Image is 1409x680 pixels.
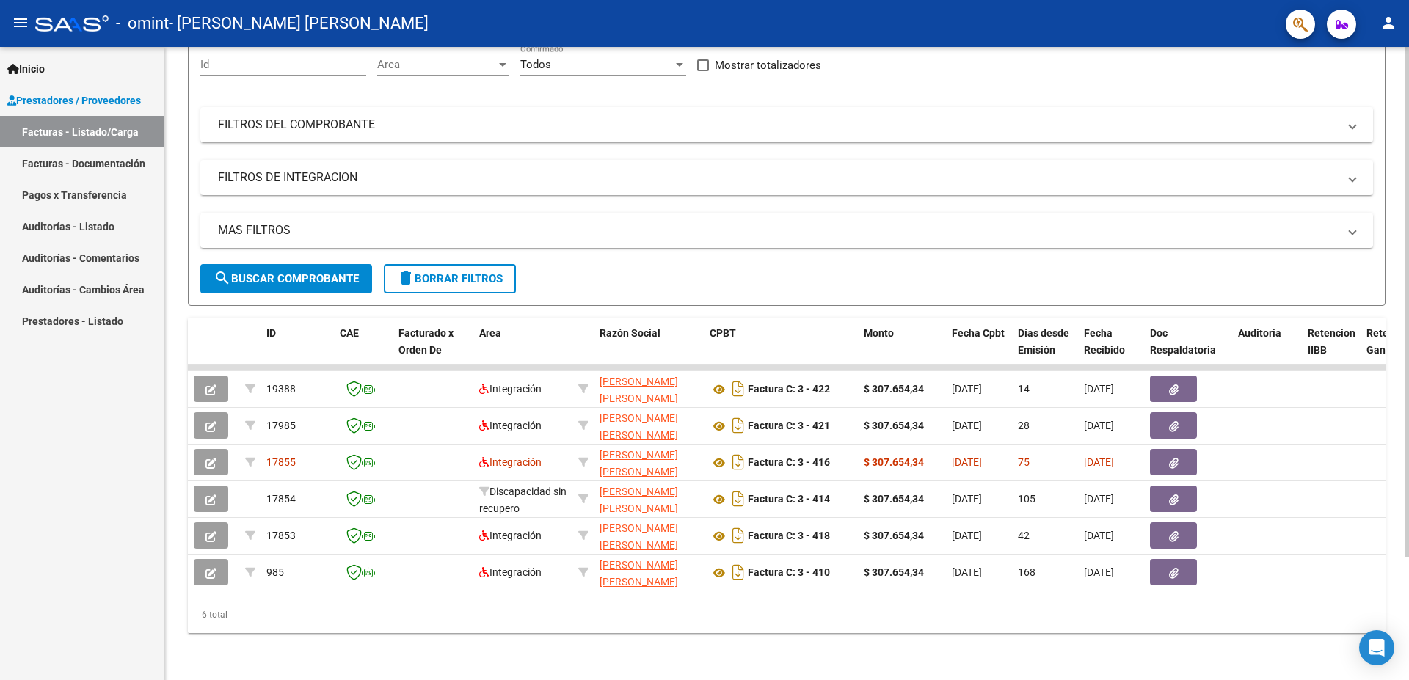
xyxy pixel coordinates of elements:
[7,61,45,77] span: Inicio
[729,414,748,437] i: Descargar documento
[600,522,678,551] span: [PERSON_NAME] [PERSON_NAME]
[479,566,542,578] span: Integración
[1380,14,1397,32] mat-icon: person
[340,327,359,339] span: CAE
[334,318,393,382] datatable-header-cell: CAE
[1018,420,1030,431] span: 28
[1018,327,1069,356] span: Días desde Emisión
[397,272,503,285] span: Borrar Filtros
[479,327,501,339] span: Area
[600,412,678,441] span: [PERSON_NAME] [PERSON_NAME]
[479,486,567,514] span: Discapacidad sin recupero
[384,264,516,293] button: Borrar Filtros
[1144,318,1232,382] datatable-header-cell: Doc Respaldatoria
[218,117,1338,133] mat-panel-title: FILTROS DEL COMPROBANTE
[729,377,748,401] i: Descargar documento
[266,566,284,578] span: 985
[748,384,830,395] strong: Factura C: 3 - 422
[200,160,1373,195] mat-expansion-panel-header: FILTROS DE INTEGRACION
[858,318,946,382] datatable-header-cell: Monto
[377,58,496,71] span: Area
[218,169,1338,186] mat-panel-title: FILTROS DE INTEGRACION
[710,327,736,339] span: CPBT
[600,327,660,339] span: Razón Social
[864,493,924,505] strong: $ 307.654,34
[952,420,982,431] span: [DATE]
[1084,530,1114,541] span: [DATE]
[864,566,924,578] strong: $ 307.654,34
[594,318,704,382] datatable-header-cell: Razón Social
[266,456,296,468] span: 17855
[729,524,748,547] i: Descargar documento
[1018,530,1030,541] span: 42
[473,318,572,382] datatable-header-cell: Area
[479,456,542,468] span: Integración
[600,410,698,441] div: 27355748044
[1084,456,1114,468] span: [DATE]
[266,327,276,339] span: ID
[600,449,678,478] span: [PERSON_NAME] [PERSON_NAME]
[1084,383,1114,395] span: [DATE]
[715,56,821,74] span: Mostrar totalizadores
[952,493,982,505] span: [DATE]
[600,486,678,514] span: [PERSON_NAME] [PERSON_NAME]
[1238,327,1281,339] span: Auditoria
[729,450,748,474] i: Descargar documento
[600,520,698,551] div: 27355748044
[600,447,698,478] div: 27355748044
[748,494,830,505] strong: Factura C: 3 - 414
[1302,318,1361,382] datatable-header-cell: Retencion IIBB
[1084,493,1114,505] span: [DATE]
[200,107,1373,142] mat-expansion-panel-header: FILTROS DEL COMPROBANTE
[952,327,1005,339] span: Fecha Cpbt
[1359,630,1394,665] div: Open Intercom Messenger
[748,567,830,579] strong: Factura C: 3 - 410
[214,269,231,287] mat-icon: search
[748,420,830,432] strong: Factura C: 3 - 421
[479,383,542,395] span: Integración
[704,318,858,382] datatable-header-cell: CPBT
[600,557,698,588] div: 27355748044
[214,272,359,285] span: Buscar Comprobante
[1084,327,1125,356] span: Fecha Recibido
[1232,318,1302,382] datatable-header-cell: Auditoria
[393,318,473,382] datatable-header-cell: Facturado x Orden De
[864,420,924,431] strong: $ 307.654,34
[266,383,296,395] span: 19388
[600,559,678,588] span: [PERSON_NAME] [PERSON_NAME]
[1084,566,1114,578] span: [DATE]
[266,530,296,541] span: 17853
[7,92,141,109] span: Prestadores / Proveedores
[520,58,551,71] span: Todos
[266,493,296,505] span: 17854
[1018,493,1035,505] span: 105
[12,14,29,32] mat-icon: menu
[600,373,698,404] div: 27355748044
[600,376,678,404] span: [PERSON_NAME] [PERSON_NAME]
[952,456,982,468] span: [DATE]
[729,560,748,584] i: Descargar documento
[169,7,429,40] span: - [PERSON_NAME] [PERSON_NAME]
[748,457,830,469] strong: Factura C: 3 - 416
[1150,327,1216,356] span: Doc Respaldatoria
[864,383,924,395] strong: $ 307.654,34
[397,269,415,287] mat-icon: delete
[1018,383,1030,395] span: 14
[266,420,296,431] span: 17985
[200,213,1373,248] mat-expansion-panel-header: MAS FILTROS
[864,456,924,468] strong: $ 307.654,34
[218,222,1338,238] mat-panel-title: MAS FILTROS
[864,327,894,339] span: Monto
[748,530,830,542] strong: Factura C: 3 - 418
[116,7,169,40] span: - omint
[946,318,1012,382] datatable-header-cell: Fecha Cpbt
[1078,318,1144,382] datatable-header-cell: Fecha Recibido
[1012,318,1078,382] datatable-header-cell: Días desde Emisión
[1084,420,1114,431] span: [DATE]
[188,596,1386,633] div: 6 total
[864,530,924,541] strong: $ 307.654,34
[952,566,982,578] span: [DATE]
[1018,456,1030,468] span: 75
[398,327,454,356] span: Facturado x Orden De
[600,483,698,514] div: 27355748044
